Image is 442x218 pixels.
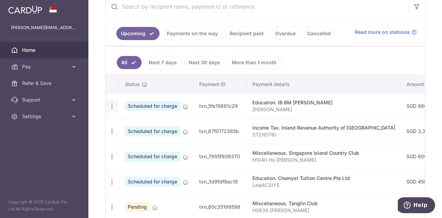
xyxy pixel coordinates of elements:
[252,207,395,214] p: H0838 [PERSON_NAME]
[398,197,435,215] iframe: Opens a widget where you can find more information
[355,29,417,36] a: Read more on statuses
[303,27,335,40] a: Cancelled
[252,157,395,163] p: H1040 Ho [PERSON_NAME]
[194,119,247,144] td: txn_67f0172385b
[125,177,180,187] span: Scheduled for charge
[144,56,181,69] a: Next 7 days
[194,93,247,119] td: txn_5fe19881c29
[406,81,424,88] span: Amount
[252,175,395,182] div: Education. Chemyst Tuition Centre Pte Ltd
[117,56,142,69] a: All
[194,144,247,169] td: txn_7955f939370
[22,63,68,70] span: Pay
[252,150,395,157] div: Miscellaneous. Singapore Island Country Club
[162,27,222,40] a: Payments on the way
[355,29,410,36] span: Read more on statuses
[227,56,281,69] a: More than 1 month
[252,124,395,131] div: Income Tax. Inland Revenue Authority of [GEOGRAPHIC_DATA]
[11,24,77,31] p: [PERSON_NAME][EMAIL_ADDRESS][DOMAIN_NAME]
[247,75,401,93] th: Payment details
[125,152,180,161] span: Scheduled for charge
[22,113,68,120] span: Settings
[22,80,68,87] span: Refer & Save
[271,27,300,40] a: Overdue
[116,27,160,40] a: Upcoming
[252,99,395,106] div: Education. IB BM [PERSON_NAME]
[22,96,68,103] span: Support
[22,47,68,54] span: Home
[125,202,150,212] span: Pending
[125,81,140,88] span: Status
[125,126,180,136] span: Scheduled for charge
[8,6,42,14] img: CardUp
[252,106,395,113] p: [PERSON_NAME]
[184,56,224,69] a: Next 30 days
[125,101,180,111] span: Scheduled for charge
[194,169,247,194] td: txn_3d9fdf8ec19
[252,182,395,189] p: LeiaACSIY5
[252,200,395,207] div: Miscellaneous. Tanglin Club
[194,75,247,93] th: Payment ID
[252,131,395,138] p: S7216176I
[225,27,268,40] a: Recipient paid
